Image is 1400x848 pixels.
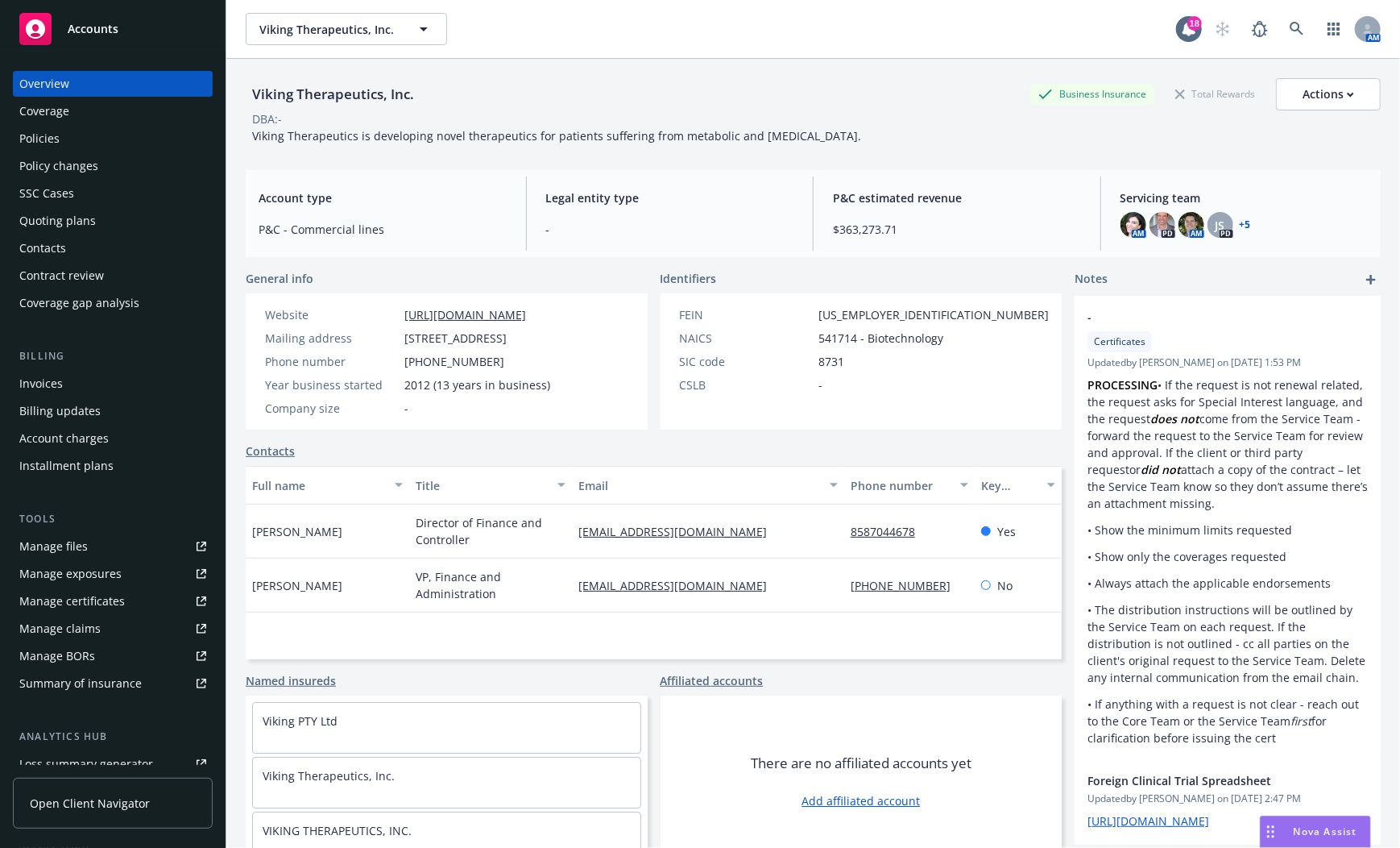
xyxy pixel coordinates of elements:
a: Manage certificates [13,588,213,614]
button: Nova Assist [1260,816,1371,848]
a: Coverage [13,98,213,124]
a: Invoices [13,371,213,397]
a: Affiliated accounts [661,672,764,689]
span: JS [1216,217,1225,234]
div: Analytics hub [13,729,213,745]
span: - [819,376,823,393]
span: Viking Therapeutics, Inc. [259,21,399,38]
span: 8731 [819,353,845,370]
div: Mailing address [265,330,398,347]
a: Search [1281,13,1313,45]
a: Manage exposures [13,561,213,587]
span: Open Client Navigator [30,795,150,812]
button: Phone number [844,466,975,505]
a: Viking PTY Ltd [263,713,338,729]
div: DBA: - [252,110,282,127]
span: - [404,400,408,417]
span: $363,273.71 [833,221,1081,238]
span: Nova Assist [1294,825,1357,838]
button: Full name [246,466,409,505]
span: - [546,221,794,238]
a: Coverage gap analysis [13,290,213,316]
div: Foreign Clinical Trial SpreadsheetUpdatedby [PERSON_NAME] on [DATE] 2:47 PM[URL][DOMAIN_NAME] [1075,759,1381,842]
a: Viking Therapeutics, Inc. [263,768,395,784]
div: FEIN [680,306,813,323]
em: first [1290,713,1311,729]
div: Contacts [19,235,66,261]
span: Legal entity type [546,189,794,206]
a: Named insureds [246,672,336,689]
div: 18 [1187,16,1202,31]
div: Summary of insurance [19,671,142,696]
div: Coverage [19,98,69,124]
div: Tools [13,511,213,527]
a: Loss summary generator [13,751,213,777]
div: Email [578,477,820,494]
span: [PERSON_NAME] [252,577,342,594]
p: • If anything with a request is not clear - reach out to the Core Team or the Service Team for cl... [1087,696,1368,746]
div: CSLB [680,376,813,393]
div: Installment plans [19,453,114,479]
a: SSC Cases [13,181,213,206]
a: Report a Bug [1244,13,1276,45]
div: Full name [252,477,385,494]
div: Quoting plans [19,208,96,234]
strong: PROCESSING [1087,377,1158,393]
button: Actions [1276,78,1381,110]
span: [PERSON_NAME] [252,523,342,540]
div: Viking Therapeutics, Inc. [246,84,420,105]
a: [URL][DOMAIN_NAME] [1087,813,1209,829]
a: add [1361,270,1381,289]
a: Policy changes [13,153,213,179]
a: VIKING THERAPEUTICS, INC. [263,823,412,838]
span: Director of Finance and Controller [416,514,566,548]
span: Account type [259,189,507,206]
div: Billing [13,348,213,364]
span: [PHONE_NUMBER] [404,353,504,370]
p: • Show only the coverages requested [1087,548,1368,565]
div: Account charges [19,426,109,451]
button: Viking Therapeutics, Inc. [246,13,447,45]
a: Installment plans [13,453,213,479]
img: photo [1149,212,1175,238]
span: No [997,577,1013,594]
div: Total Rewards [1167,84,1263,104]
p: • Show the minimum limits requested [1087,522,1368,538]
a: Billing updates [13,398,213,424]
span: Viking Therapeutics is developing novel therapeutics for patients suffering from metabolic and [M... [252,128,861,143]
div: Manage BORs [19,643,95,669]
div: Phone number [851,477,951,494]
button: Key contact [975,466,1062,505]
span: Updated by [PERSON_NAME] on [DATE] 1:53 PM [1087,355,1368,370]
div: Overview [19,71,69,97]
img: photo [1120,212,1146,238]
em: did not [1141,462,1181,477]
span: P&C - Commercial lines [259,221,507,238]
span: [STREET_ADDRESS] [404,330,507,347]
em: does not [1150,411,1199,426]
span: Updated by [PERSON_NAME] on [DATE] 2:47 PM [1087,792,1368,806]
a: 8587044678 [851,524,928,539]
div: Invoices [19,371,63,397]
div: Website [265,306,398,323]
a: [URL][DOMAIN_NAME] [404,307,526,322]
a: [EMAIL_ADDRESS][DOMAIN_NAME] [578,524,780,539]
a: Manage claims [13,616,213,642]
span: Notes [1075,270,1108,289]
div: Policies [19,126,60,152]
div: Manage certificates [19,588,125,614]
button: Email [572,466,844,505]
span: There are no affiliated accounts yet [751,754,971,773]
a: Manage BORs [13,643,213,669]
span: General info [246,270,313,287]
a: Quoting plans [13,208,213,234]
div: SSC Cases [19,181,74,206]
span: 2012 (13 years in business) [404,376,550,393]
div: Phone number [265,353,398,370]
a: Contacts [246,443,295,459]
span: P&C estimated revenue [833,189,1081,206]
span: [US_EMPLOYER_IDENTIFICATION_NUMBER] [819,306,1050,323]
div: Year business started [265,376,398,393]
span: Foreign Clinical Trial Spreadsheet [1087,772,1326,789]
